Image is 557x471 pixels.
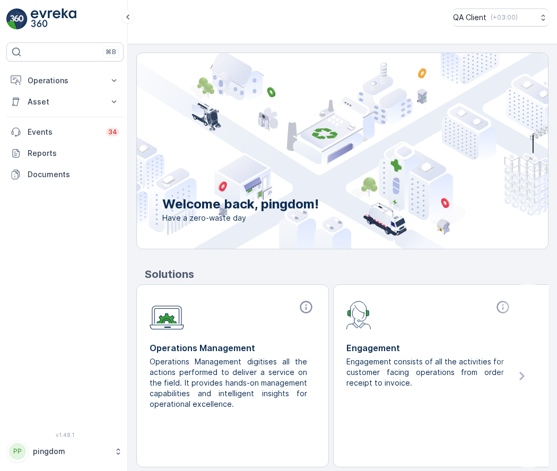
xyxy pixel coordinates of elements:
p: QA Client [453,12,486,23]
img: module-icon [150,300,184,330]
p: Asset [28,97,102,107]
p: Operations Management digitises all the actions performed to deliver a service on the field. It p... [150,356,307,409]
img: city illustration [89,53,548,249]
div: PP [9,443,26,460]
p: 34 [108,128,117,136]
span: Have a zero-waste day [162,213,319,223]
button: Asset [6,91,124,112]
img: logo [6,8,28,30]
span: v 1.48.1 [6,432,124,438]
p: Operations Management [150,342,316,354]
p: Welcome back, pingdom! [162,196,319,213]
p: Documents [28,169,119,180]
p: ( +03:00 ) [491,13,518,22]
p: Operations [28,75,102,86]
p: Engagement consists of all the activities for customer facing operations from order receipt to in... [346,356,504,388]
p: Events [28,127,100,137]
img: logo_light-DOdMpM7g.png [31,8,76,30]
button: QA Client(+03:00) [453,8,549,27]
a: Events34 [6,121,124,143]
button: Operations [6,70,124,91]
a: Documents [6,164,124,185]
p: ⌘B [106,48,116,56]
img: module-icon [346,300,371,329]
p: Engagement [346,342,512,354]
button: PPpingdom [6,440,124,463]
p: Solutions [145,266,549,282]
p: Reports [28,148,119,159]
a: Reports [6,143,124,164]
p: pingdom [33,446,109,457]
